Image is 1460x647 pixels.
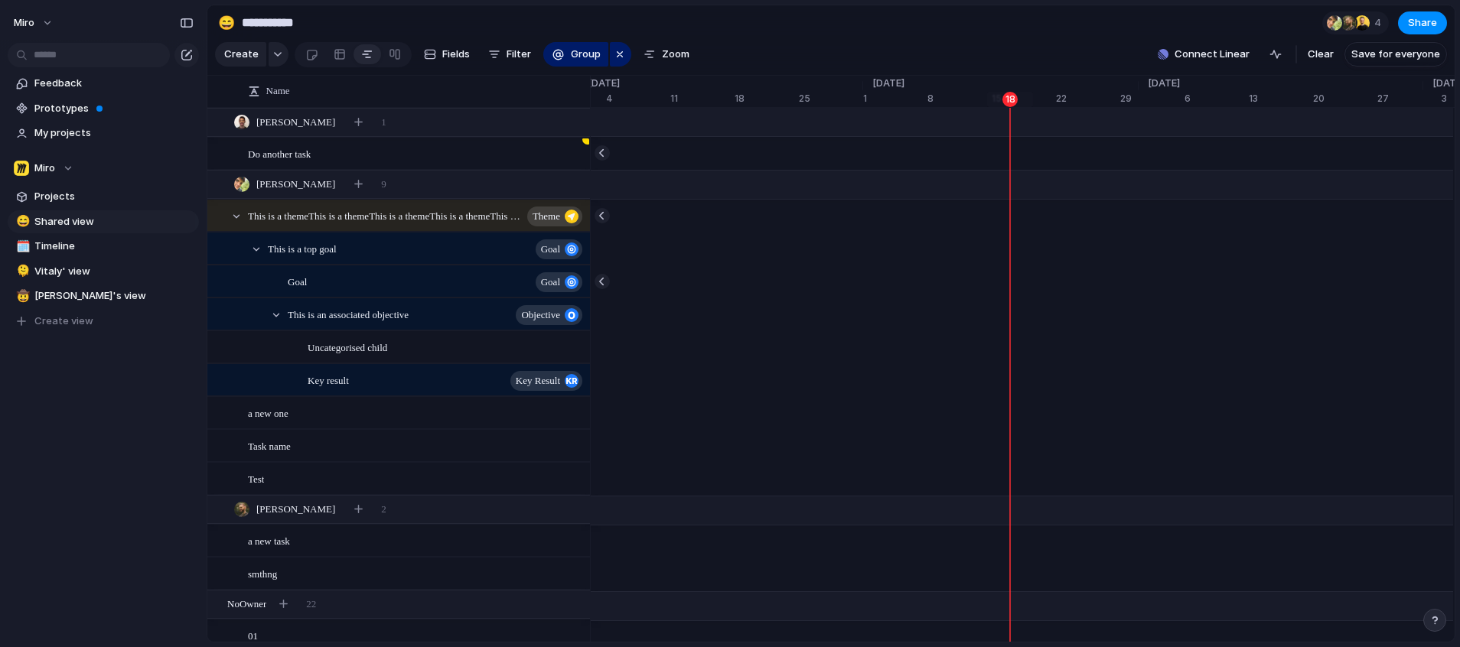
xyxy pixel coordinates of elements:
[516,370,560,392] span: key result
[306,597,316,612] span: 22
[34,189,194,204] span: Projects
[510,371,582,391] button: key result
[248,145,311,162] span: Do another task
[248,532,290,549] span: a new task
[16,213,27,230] div: 😄
[16,262,27,280] div: 🫠
[1185,92,1249,106] div: 6
[533,206,560,227] span: theme
[248,564,277,582] span: smthng
[8,97,199,120] a: Prototypes
[7,11,61,35] button: miro
[34,239,194,254] span: Timeline
[1056,92,1120,106] div: 22
[516,305,582,325] button: objective
[578,76,629,91] span: [DATE]
[1152,43,1256,66] button: Connect Linear
[482,42,537,67] button: Filter
[14,214,29,229] button: 😄
[248,470,264,487] span: Test
[248,437,291,454] span: Task name
[14,264,29,279] button: 🫠
[8,157,199,180] button: Miro
[34,76,194,91] span: Feedback
[34,101,194,116] span: Prototypes
[227,597,266,612] span: No Owner
[14,239,29,254] button: 🗓️
[34,125,194,141] span: My projects
[1313,92,1377,106] div: 20
[863,92,927,106] div: 1
[541,271,560,293] span: goal
[527,206,582,226] button: theme
[248,626,258,644] span: 01
[536,239,582,259] button: goal
[536,272,582,292] button: goal
[1377,92,1423,106] div: 27
[662,47,689,62] span: Zoom
[288,305,409,323] span: This is an associated objective
[8,235,199,258] a: 🗓️Timeline
[16,238,27,255] div: 🗓️
[34,264,194,279] span: Vitaly' view
[507,47,531,62] span: Filter
[1308,47,1334,62] span: Clear
[541,239,560,260] span: goal
[308,338,387,356] span: Uncategorised child
[1344,42,1447,67] button: Save for everyone
[571,47,601,62] span: Group
[1351,47,1440,62] span: Save for everyone
[8,122,199,145] a: My projects
[799,92,863,106] div: 25
[418,42,476,67] button: Fields
[214,11,239,35] button: 😄
[224,47,259,62] span: Create
[308,371,349,389] span: Key result
[670,92,735,106] div: 11
[34,288,194,304] span: [PERSON_NAME]'s view
[8,310,199,333] button: Create view
[14,288,29,304] button: 🤠
[543,42,608,67] button: Group
[14,15,34,31] span: miro
[1002,92,1018,107] div: 18
[8,284,199,307] a: 🤠[PERSON_NAME]'s view
[288,272,307,290] span: Goal
[927,92,992,106] div: 8
[248,206,523,224] span: This is a themeThis is a themeThis is a themeThis is a themeThis is a themeThis is a themeThis is...
[8,185,199,208] a: Projects
[16,288,27,305] div: 🤠
[268,239,337,257] span: This is a top goal
[34,214,194,229] span: Shared view
[1302,42,1340,67] button: Clear
[606,92,670,106] div: 4
[256,177,335,192] span: [PERSON_NAME]
[256,502,335,517] span: [PERSON_NAME]
[1398,11,1447,34] button: Share
[637,42,696,67] button: Zoom
[1139,76,1189,91] span: [DATE]
[381,502,386,517] span: 2
[1175,47,1250,62] span: Connect Linear
[34,314,93,329] span: Create view
[248,404,288,421] span: a new one
[521,304,560,326] span: objective
[256,115,335,130] span: [PERSON_NAME]
[8,72,199,95] a: Feedback
[1249,92,1313,106] div: 13
[735,92,799,106] div: 18
[215,42,266,67] button: Create
[381,115,386,130] span: 1
[1408,15,1437,31] span: Share
[442,47,470,62] span: Fields
[863,76,914,91] span: [DATE]
[1120,92,1139,106] div: 29
[8,260,199,283] a: 🫠Vitaly' view
[34,161,55,176] span: Miro
[1374,15,1386,31] span: 4
[8,210,199,233] a: 😄Shared view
